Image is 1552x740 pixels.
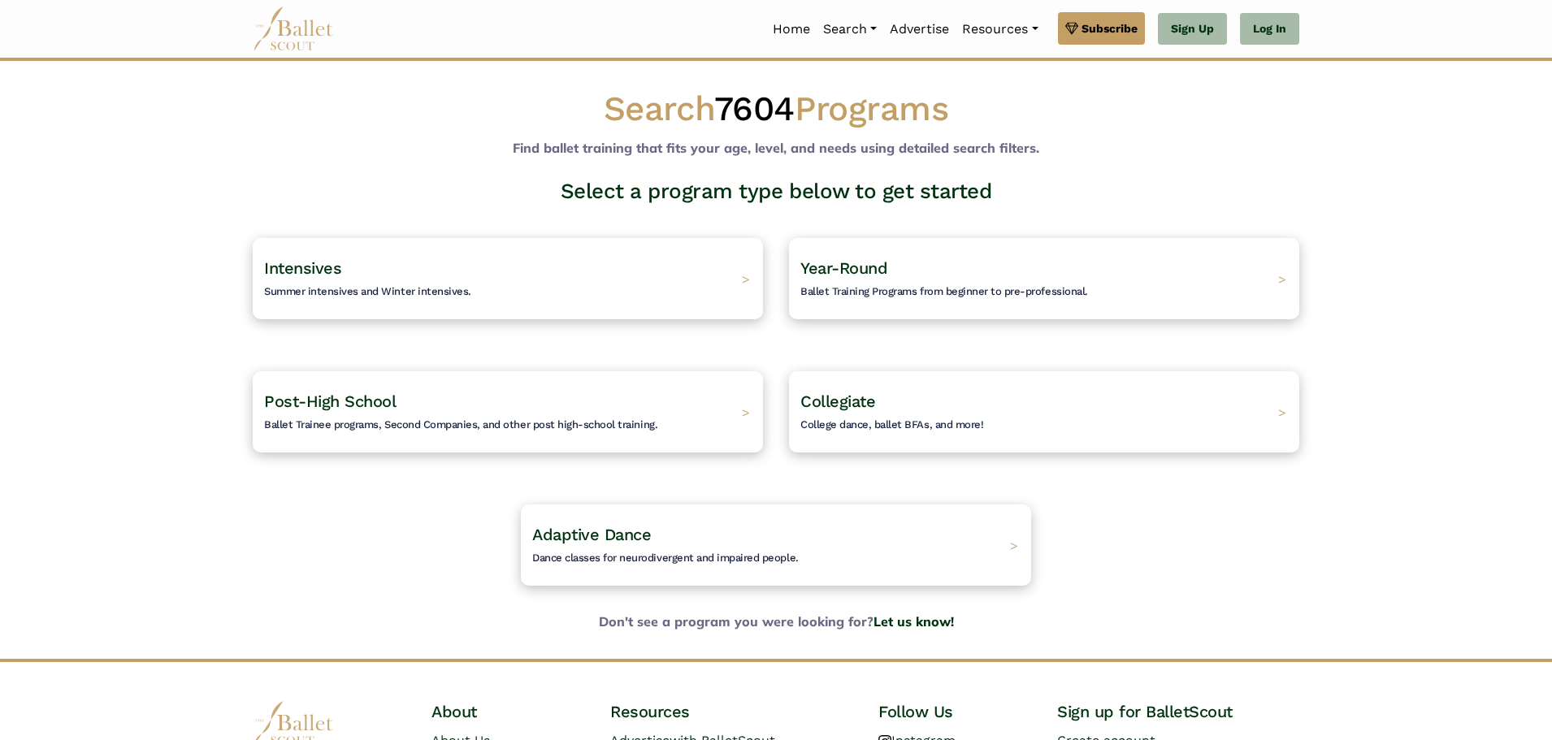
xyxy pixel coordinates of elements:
span: College dance, ballet BFAs, and more! [800,418,983,431]
a: Year-RoundBallet Training Programs from beginner to pre-professional. > [789,238,1299,319]
a: Log In [1240,13,1299,45]
a: Resources [956,12,1044,46]
a: Advertise [883,12,956,46]
b: Find ballet training that fits your age, level, and needs using detailed search filters. [513,140,1039,156]
h1: Search Programs [253,87,1299,132]
a: Search [817,12,883,46]
span: > [742,270,750,287]
span: > [1278,404,1286,420]
a: Subscribe [1058,12,1145,45]
span: Summer intensives and Winter intensives. [264,285,471,297]
span: Dance classes for neurodivergent and impaired people. [532,552,799,564]
img: gem.svg [1065,19,1078,37]
span: Intensives [264,258,341,278]
span: Adaptive Dance [532,525,651,544]
span: Subscribe [1082,19,1138,37]
span: Year-Round [800,258,887,278]
span: Ballet Training Programs from beginner to pre-professional. [800,285,1088,297]
span: > [1278,270,1286,287]
a: Let us know! [874,613,954,630]
h4: Resources [610,701,852,722]
h4: About [431,701,584,722]
a: IntensivesSummer intensives and Winter intensives. > [253,238,763,319]
h4: Follow Us [878,701,1031,722]
a: Home [766,12,817,46]
span: Collegiate [800,392,875,411]
span: > [742,404,750,420]
a: Adaptive DanceDance classes for neurodivergent and impaired people. > [521,504,1031,586]
a: Post-High SchoolBallet Trainee programs, Second Companies, and other post high-school training. > [253,371,763,452]
a: Sign Up [1158,13,1227,45]
span: 7604 [714,89,795,128]
h3: Select a program type below to get started [240,178,1312,206]
span: > [1010,537,1018,553]
h4: Sign up for BalletScout [1057,701,1299,722]
span: Ballet Trainee programs, Second Companies, and other post high-school training. [264,418,657,431]
b: Don't see a program you were looking for? [240,612,1312,633]
span: Post-High School [264,392,396,411]
a: CollegiateCollege dance, ballet BFAs, and more! > [789,371,1299,452]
